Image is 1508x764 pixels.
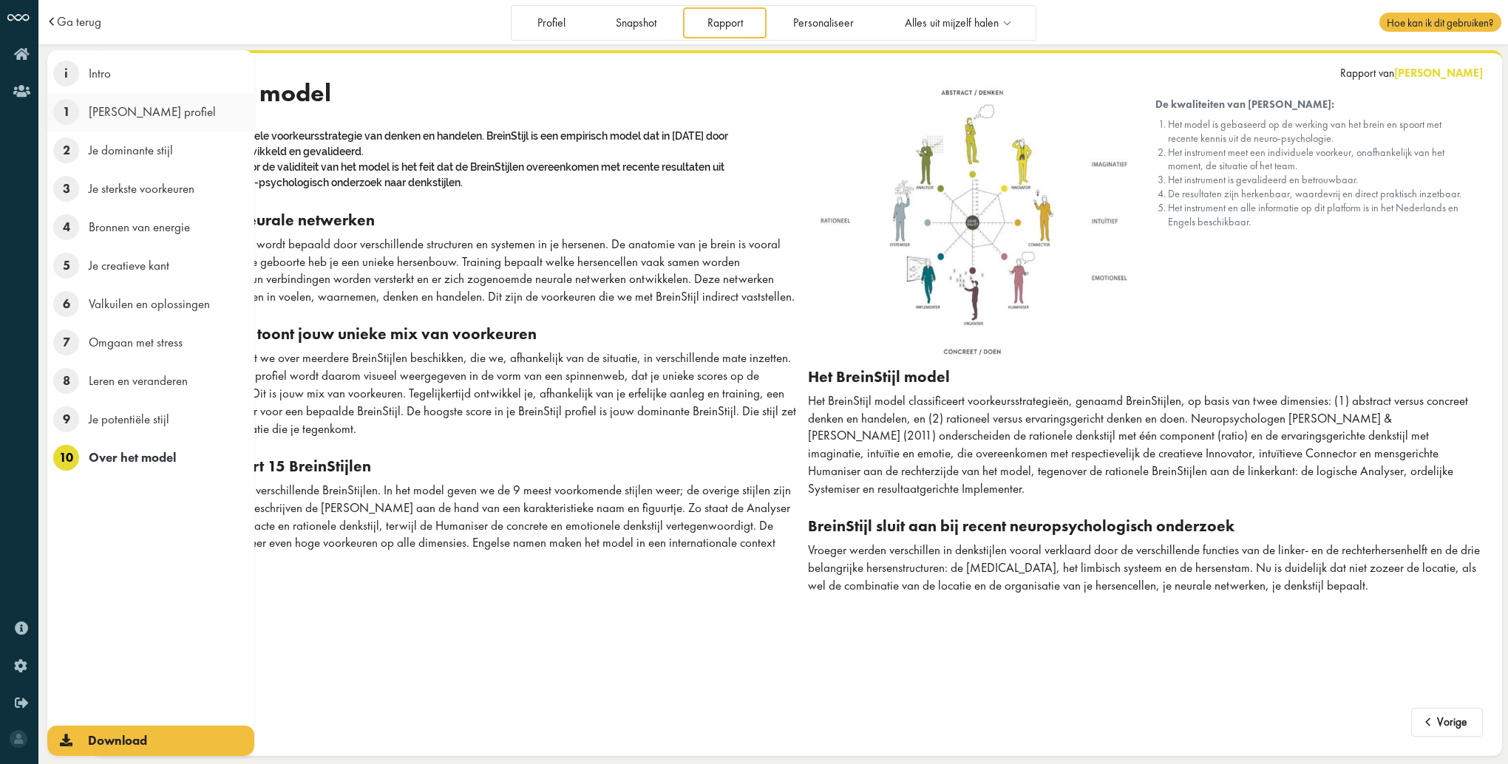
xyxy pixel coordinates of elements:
div: BreinStijl signaleert vijftien verschillende BreinStijlen. In het model geven we de 9 meest voork... [123,482,797,570]
a: Rapport [683,7,767,38]
li: Het instrument en alle informatie op dit platform is in het Nederlands en Engels beschikbaar. [1168,201,1462,229]
a: Alles uit mijzelf halen [880,7,1033,38]
h3: Je BreinStijlProfiel toont jouw unieke mix van voorkeuren [123,324,797,344]
span: Over het model [89,449,176,465]
span: Hoe kan ik dit gebruiken? [1379,13,1501,32]
a: Snapshot [592,7,681,38]
span: [PERSON_NAME] profiel [89,103,216,120]
span: Je creatieve kant [89,257,169,273]
span: [PERSON_NAME] [1394,66,1483,81]
div: Je BreinStijl is je individuele voorkeursstrategie van denken en handelen. BreinStijl is een empi... [123,127,797,191]
a: Profiel [513,7,589,38]
span: 7 [53,330,79,355]
h3: Het BreinStijl model [808,367,1481,386]
span: Je sterkste voorkeuren [89,180,194,197]
span: 2 [53,137,79,163]
a: Ga terug [57,16,101,28]
div: Rapport van [1340,66,1483,81]
div: De kwaliteiten van [PERSON_NAME]: [1155,98,1481,112]
span: 4 [53,214,79,240]
span: Bronnen van energie [89,219,190,235]
span: Je potentiële stijl [89,411,169,427]
span: Leren en veranderen [89,372,188,389]
span: 10 [53,445,79,471]
h3: BreinStijlen zijn neurale netwerken [123,211,797,230]
li: Het instrument meet een individuele voorkeur, onafhankelijk van het moment, de situatie of het team. [1168,146,1462,174]
h3: BreinStijl signaleert 15 BreinStijlen [123,457,797,476]
span: Alles uit mijzelf halen [905,17,999,30]
button: Vorige [1411,708,1483,737]
h3: BreinStijl sluit aan bij recent neuropsychologisch onderzoek [808,516,1481,536]
span: 8 [53,368,79,394]
div: Je voelen, denken en doen wordt bepaald door verschillende structuren en systemen in je hersenen.... [123,236,797,306]
span: Omgaan met stress [89,334,183,350]
span: 9 [53,406,79,432]
span: 6 [53,291,79,317]
span: Je dominante stijl [89,142,173,158]
div: Vroeger werden verschillen in denkstijlen vooral verklaard door de verschillende functies van de ... [808,542,1481,594]
a: Download [47,726,254,756]
span: i [53,61,79,86]
span: Download [88,732,147,748]
div: BreinStijl gaat ervan uit dat we over meerdere BreinStijlen beschikken, die we, afhankelijk van d... [123,349,797,437]
span: Intro [89,65,111,81]
li: De resultaten zijn herkenbaar, waardevrij en direct praktisch inzetbaar. [1168,187,1462,201]
span: 1 [53,99,79,125]
img: model.png [808,78,1134,367]
a: Personaliseer [770,7,878,38]
span: Valkuilen en oplossingen [89,296,210,312]
span: 5 [53,253,79,279]
div: Het BreinStijl model classificeert voorkeursstrategieën, genaamd BreinStijlen, op basis van twee ... [808,392,1481,498]
span: 3 [53,176,79,202]
li: Het instrument is gevalideerd en betrouwbaar. [1168,173,1462,187]
li: Het model is gebaseerd op de werking van het brein en spoort met recente kennis uit de neuro-psyc... [1168,117,1462,146]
